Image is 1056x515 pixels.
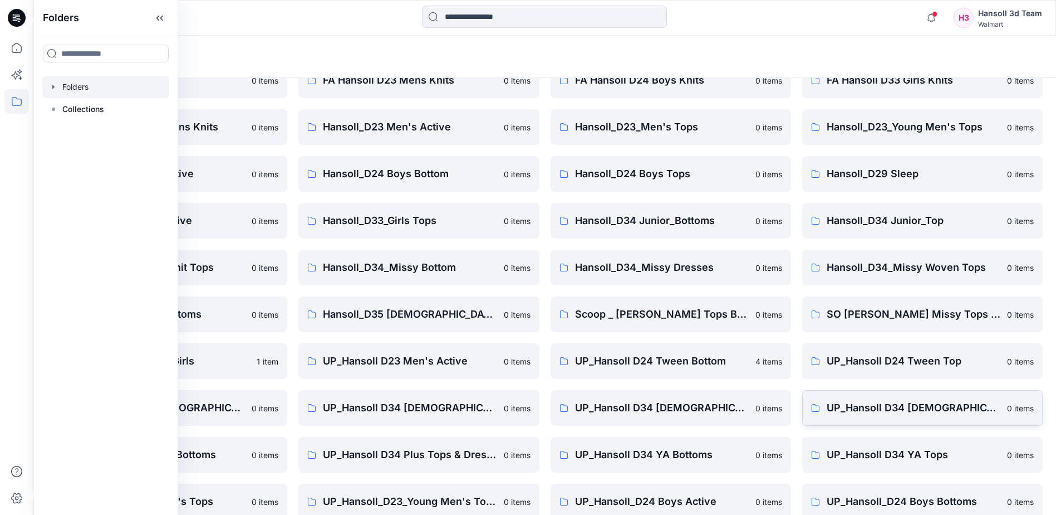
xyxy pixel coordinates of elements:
p: 0 items [504,449,531,461]
p: 0 items [755,496,782,508]
p: 0 items [252,262,278,274]
a: SO [PERSON_NAME] Missy Tops Bottoms Dresses0 items [802,297,1043,332]
a: FA Hansoll D24 Boys Knits0 items [551,62,791,98]
p: 0 items [1007,402,1034,414]
p: UP_Hansoll D34 YA Bottoms [575,447,749,463]
p: 0 items [504,356,531,367]
a: Hansoll_D24 Boys Tops0 items [551,156,791,192]
p: 1 item [257,356,278,367]
p: 0 items [755,262,782,274]
p: 0 items [252,75,278,86]
p: 0 items [504,496,531,508]
a: Hansoll_D33_Girls Tops0 items [298,203,539,239]
p: 0 items [504,402,531,414]
p: UP_Hansoll D34 [DEMOGRAPHIC_DATA] Knit Tops [827,400,1000,416]
p: 0 items [504,168,531,180]
p: Hansoll_D34 Junior_Bottoms [575,213,749,229]
p: 0 items [504,262,531,274]
a: UP_Hansoll D34 YA Bottoms0 items [551,437,791,473]
p: 0 items [1007,262,1034,274]
a: UP_Hansoll D23 Men's Active0 items [298,343,539,379]
p: UP_Hansoll D34 [DEMOGRAPHIC_DATA] Dresses [575,400,749,416]
a: UP_Hansoll D34 [DEMOGRAPHIC_DATA] Dresses0 items [551,390,791,426]
p: UP_Hansoll_D24 Boys Active [575,494,749,509]
p: 0 items [1007,356,1034,367]
p: Hansoll_D34_Missy Dresses [575,260,749,275]
a: Hansoll_D34_Missy Bottom0 items [298,250,539,285]
p: FA Hansoll D24 Boys Knits [575,72,749,88]
p: Hansoll_D34_Missy Woven Tops [827,260,1000,275]
p: 0 items [755,168,782,180]
p: 0 items [252,402,278,414]
p: Hansoll_D34 Junior_Top [827,213,1000,229]
p: Hansoll_D35 [DEMOGRAPHIC_DATA] Plus Top & Dresses [323,307,497,322]
p: FA Hansoll D33 Girls Knits [827,72,1000,88]
p: 0 items [755,449,782,461]
div: Hansoll 3d Team [978,7,1042,20]
a: Hansoll_D24 Boys Bottom0 items [298,156,539,192]
a: UP_Hansoll D24 Tween Bottom4 items [551,343,791,379]
p: Hansoll_D34_Missy Bottom [323,260,497,275]
p: 0 items [1007,75,1034,86]
p: FA Hansoll D23 Mens Knits [323,72,497,88]
p: Scoop _ [PERSON_NAME] Tops Bottoms Dresses [575,307,749,322]
a: Hansoll_D23 Men's Active0 items [298,109,539,145]
p: 0 items [755,122,782,133]
p: 0 items [755,402,782,414]
p: 0 items [1007,215,1034,227]
a: UP_Hansoll D24 Tween Top0 items [802,343,1043,379]
p: 0 items [755,215,782,227]
a: Hansoll_D34_Missy Woven Tops0 items [802,250,1043,285]
p: UP_Hansoll D34 YA Tops [827,447,1000,463]
p: 0 items [1007,122,1034,133]
p: 0 items [252,168,278,180]
p: UP_Hansoll D34 Plus Tops & Dresses [323,447,497,463]
p: Hansoll_D23_Men's Tops [575,119,749,135]
p: Hansoll_D23 Men's Active [323,119,497,135]
p: Hansoll_D29 Sleep [827,166,1000,182]
p: UP_Hansoll D23 Men's Active [323,353,497,369]
a: UP_Hansoll D34 Plus Tops & Dresses0 items [298,437,539,473]
p: 0 items [252,215,278,227]
p: Collections [62,103,104,116]
p: 0 items [504,122,531,133]
p: 0 items [252,496,278,508]
div: Walmart [978,20,1042,28]
p: UP_Hansoll D34 [DEMOGRAPHIC_DATA] Bottoms [323,400,497,416]
a: FA Hansoll D33 Girls Knits0 items [802,62,1043,98]
a: FA Hansoll D23 Mens Knits0 items [298,62,539,98]
a: Hansoll_D23_Men's Tops0 items [551,109,791,145]
p: 0 items [252,122,278,133]
p: Hansoll_D33_Girls Tops [323,213,497,229]
a: UP_Hansoll D34 [DEMOGRAPHIC_DATA] Bottoms0 items [298,390,539,426]
p: 0 items [1007,449,1034,461]
div: H3 [954,8,974,28]
p: UP_Hansoll D24 Tween Top [827,353,1000,369]
p: 0 items [252,449,278,461]
p: 0 items [755,309,782,320]
p: 0 items [1007,168,1034,180]
p: UP_Hansoll_D23_Young Men's Tops [323,494,497,509]
p: 0 items [504,75,531,86]
p: Hansoll_D24 Boys Bottom [323,166,497,182]
a: Hansoll_D34 Junior_Bottoms0 items [551,203,791,239]
a: Hansoll_D35 [DEMOGRAPHIC_DATA] Plus Top & Dresses0 items [298,297,539,332]
p: 0 items [1007,496,1034,508]
a: Scoop _ [PERSON_NAME] Tops Bottoms Dresses0 items [551,297,791,332]
a: Hansoll_D29 Sleep0 items [802,156,1043,192]
p: UP_Hansoll D24 Tween Bottom [575,353,749,369]
p: 4 items [755,356,782,367]
p: SO [PERSON_NAME] Missy Tops Bottoms Dresses [827,307,1000,322]
p: Hansoll_D24 Boys Tops [575,166,749,182]
p: Hansoll_D23_Young Men's Tops [827,119,1000,135]
a: Hansoll_D23_Young Men's Tops0 items [802,109,1043,145]
p: 0 items [755,75,782,86]
p: UP_Hansoll_D24 Boys Bottoms [827,494,1000,509]
a: UP_Hansoll D34 YA Tops0 items [802,437,1043,473]
p: 0 items [252,309,278,320]
a: Hansoll_D34_Missy Dresses0 items [551,250,791,285]
p: 0 items [1007,309,1034,320]
a: Hansoll_D34 Junior_Top0 items [802,203,1043,239]
a: UP_Hansoll D34 [DEMOGRAPHIC_DATA] Knit Tops0 items [802,390,1043,426]
p: 0 items [504,309,531,320]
